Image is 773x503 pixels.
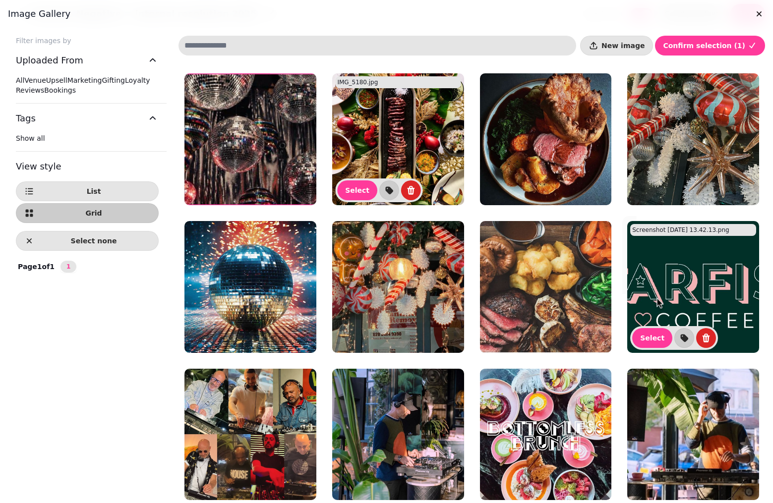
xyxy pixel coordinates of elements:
button: Uploaded From [16,46,159,75]
img: IMG_5180.jpg [332,73,464,205]
span: List [37,188,150,195]
span: All [16,76,24,84]
h3: View style [16,160,159,173]
span: Confirm selection ( 1 ) [663,42,745,49]
img: IMG_5169.jpg [332,369,464,501]
img: IMG_5182.jpg [480,221,612,353]
img: IMG_5170.jpg [627,369,759,501]
button: Select [632,328,672,348]
span: New image [601,42,645,49]
div: Tags [16,133,159,151]
h3: Image gallery [8,8,765,20]
span: Marketing [67,76,102,84]
span: Reviews [16,86,44,94]
span: Venue [24,76,46,84]
span: Show all [16,134,45,142]
button: Select [337,180,377,200]
span: Gifting [102,76,125,84]
span: Select [640,335,664,341]
img: Screenshot 2019-04-25 at 13.42.13.png [627,221,759,353]
button: Confirm selection (1) [655,36,765,56]
span: 1 [64,264,72,270]
label: Filter images by [8,36,167,46]
button: delete [696,328,716,348]
span: Grid [37,210,150,217]
p: IMG_5180.jpg [337,78,378,86]
button: List [16,181,159,201]
img: Screenshot 2025-08-11 at 16.32.43.png [184,73,316,205]
span: Select none [37,237,150,244]
span: Upsell [46,76,67,84]
button: 1 [60,261,76,273]
nav: Pagination [60,261,76,273]
img: IMG_5181.jpg [184,221,316,353]
img: IMG_5175.jpg [184,369,316,501]
p: Screenshot [DATE] 13.42.13.png [632,226,729,234]
span: Loyalty [125,76,150,84]
img: IMG_5178.jpg [627,73,759,205]
div: Uploaded From [16,75,159,103]
p: Page 1 of 1 [14,262,59,272]
button: Tags [16,104,159,133]
span: Bookings [44,86,76,94]
img: IMG_5183.jpg [480,73,612,205]
button: Grid [16,203,159,223]
img: IMG_5179.jpg [332,221,464,353]
button: delete [401,180,420,200]
button: New image [580,36,653,56]
img: IMG_5173.jpg [480,369,612,501]
button: Select none [16,231,159,251]
span: Select [345,187,369,194]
